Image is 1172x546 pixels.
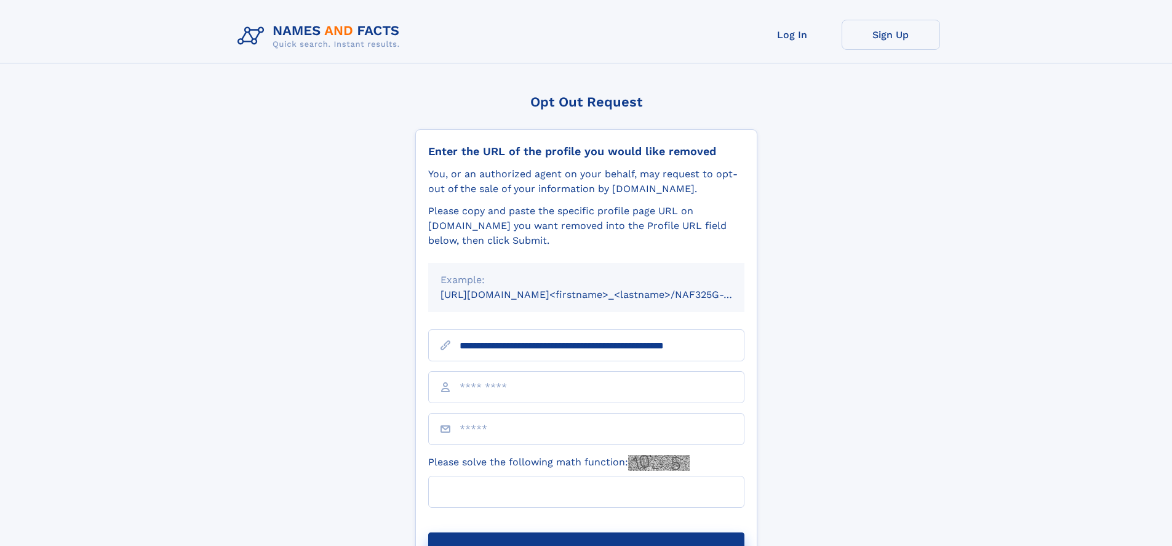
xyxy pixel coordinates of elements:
div: Opt Out Request [415,94,757,110]
img: Logo Names and Facts [233,20,410,53]
a: Log In [743,20,842,50]
div: Example: [440,273,732,287]
div: You, or an authorized agent on your behalf, may request to opt-out of the sale of your informatio... [428,167,744,196]
div: Please copy and paste the specific profile page URL on [DOMAIN_NAME] you want removed into the Pr... [428,204,744,248]
label: Please solve the following math function: [428,455,690,471]
small: [URL][DOMAIN_NAME]<firstname>_<lastname>/NAF325G-xxxxxxxx [440,289,768,300]
div: Enter the URL of the profile you would like removed [428,145,744,158]
a: Sign Up [842,20,940,50]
